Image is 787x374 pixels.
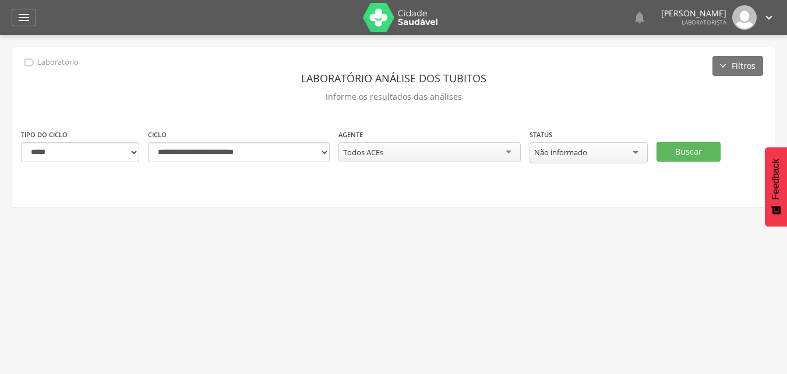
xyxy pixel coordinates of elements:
[21,68,766,89] header: Laboratório análise dos tubitos
[763,11,775,24] i: 
[633,11,647,25] i: 
[12,9,36,26] a: 
[23,56,36,69] i: 
[17,11,31,25] i: 
[763,5,775,30] a: 
[530,130,552,139] label: Status
[657,142,721,162] button: Buscar
[682,18,726,26] span: Laboratorista
[148,130,167,139] label: Ciclo
[21,130,68,139] label: Tipo do ciclo
[633,5,647,30] a: 
[712,56,763,76] button: Filtros
[661,9,726,18] p: [PERSON_NAME]
[338,130,363,139] label: Agente
[21,89,766,105] p: Informe os resultados das análises
[771,159,781,200] span: Feedback
[37,58,79,67] p: Laboratório
[343,147,383,158] div: Todos ACEs
[765,147,787,226] button: Feedback - Mostrar pesquisa
[534,147,587,158] div: Não informado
